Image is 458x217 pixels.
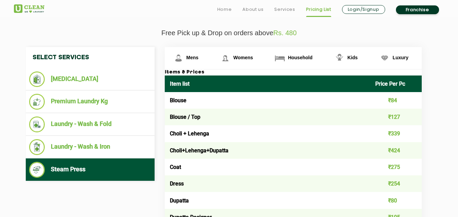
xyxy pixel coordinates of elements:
[14,29,444,37] p: Free Pick up & Drop on orders above
[29,116,151,132] li: Laundry - Wash & Fold
[165,69,422,75] h3: Items & Prices
[29,71,151,87] li: [MEDICAL_DATA]
[233,55,253,60] span: Womens
[288,55,312,60] span: Household
[334,52,345,64] img: Kids
[306,5,331,14] a: Pricing List
[165,159,371,175] td: Coat
[29,139,151,155] li: Laundry - Wash & Iron
[347,55,358,60] span: Kids
[370,109,422,125] td: ₹127
[370,142,422,159] td: ₹424
[370,75,422,92] th: Price Per Pc
[370,192,422,209] td: ₹80
[29,139,45,155] img: Laundry - Wash & Iron
[274,52,286,64] img: Household
[165,109,371,125] td: Blouse / Top
[219,52,231,64] img: Womens
[370,159,422,175] td: ₹275
[274,5,295,14] a: Services
[379,52,391,64] img: Luxury
[273,29,297,37] span: Rs. 480
[165,175,371,192] td: Dress
[165,192,371,209] td: Dupatta
[342,5,385,14] a: Login/Signup
[396,5,439,14] a: Franchise
[14,4,44,13] img: UClean Laundry and Dry Cleaning
[370,175,422,192] td: ₹254
[29,162,151,178] li: Steam Press
[29,71,45,87] img: Dry Cleaning
[29,116,45,132] img: Laundry - Wash & Fold
[165,75,371,92] th: Item list
[26,47,155,68] h4: Select Services
[29,94,151,110] li: Premium Laundry Kg
[242,5,263,14] a: About us
[165,142,371,159] td: Choli+Lehenga+Dupatta
[393,55,409,60] span: Luxury
[370,125,422,142] td: ₹339
[29,94,45,110] img: Premium Laundry Kg
[173,52,184,64] img: Mens
[186,55,199,60] span: Mens
[217,5,232,14] a: Home
[165,92,371,109] td: Blouse
[370,92,422,109] td: ₹84
[165,125,371,142] td: Choli + Lehenga
[29,162,45,178] img: Steam Press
